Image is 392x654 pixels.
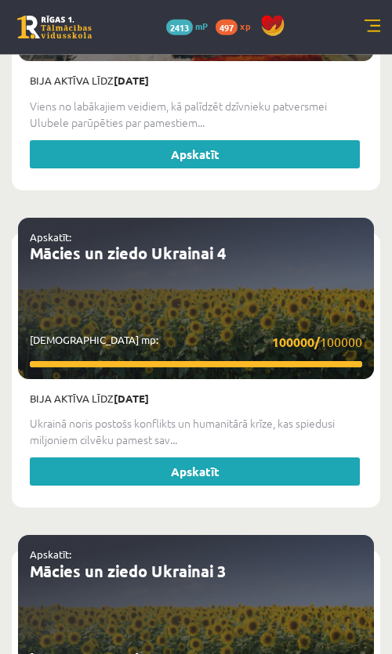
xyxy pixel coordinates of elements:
p: Bija aktīva līdz [30,73,362,89]
a: 497 xp [216,20,258,32]
strong: [DATE] [114,392,149,405]
a: Apskatīt [30,457,360,486]
strong: 100000/ [272,334,320,350]
a: Apskatīt: [30,230,71,244]
span: xp [240,20,250,32]
p: [DEMOGRAPHIC_DATA] mp: [30,332,362,352]
span: 2413 [166,20,193,35]
a: Mācies un ziedo Ukrainai 3 [30,561,226,581]
p: Ukrainā noris postošs konflikts un humanitārā krīze, kas spiedusi miljoniem cilvēku pamest sav... [30,415,362,448]
a: Rīgas 1. Tālmācības vidusskola [17,16,92,39]
span: mP [195,20,208,32]
a: Apskatīt [30,140,360,168]
strong: [DATE] [114,74,149,87]
p: Bija aktīva līdz [30,391,362,406]
span: 100000 [272,332,362,352]
span: 497 [216,20,238,35]
a: Apskatīt: [30,547,71,561]
a: Mācies un ziedo Ukrainai 4 [30,243,226,263]
p: Viens no labākajiem veidiem, kā palīdzēt dzīvnieku patversmei Ulubele parūpēties par pamestiem... [30,98,362,131]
